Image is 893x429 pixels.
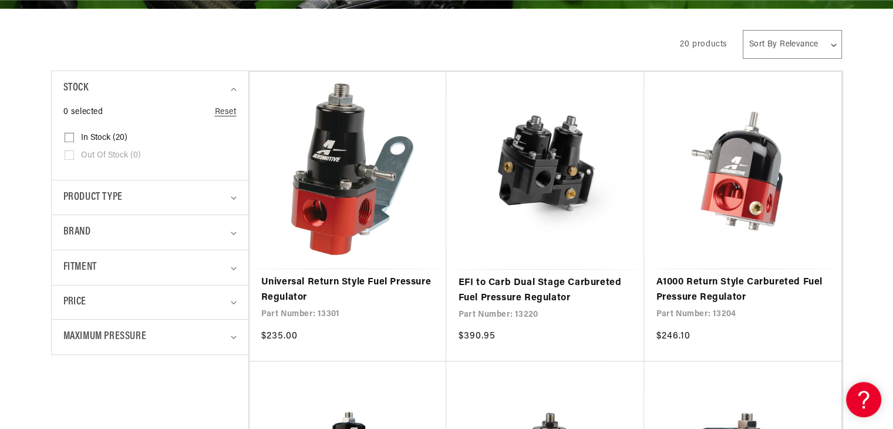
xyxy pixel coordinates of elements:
[261,275,435,305] a: Universal Return Style Fuel Pressure Regulator
[215,106,237,119] a: Reset
[81,150,141,161] span: Out of stock (0)
[63,294,86,310] span: Price
[63,286,237,319] summary: Price
[63,215,237,250] summary: Brand (0 selected)
[680,40,727,49] span: 20 products
[63,329,147,346] span: Maximum Pressure
[656,275,830,305] a: A1000 Return Style Carbureted Fuel Pressure Regulator
[63,259,97,276] span: Fitment
[63,250,237,285] summary: Fitment (0 selected)
[63,180,237,215] summary: Product type (0 selected)
[63,71,237,106] summary: Stock (0 selected)
[63,106,103,119] span: 0 selected
[63,224,91,241] span: Brand
[63,189,123,206] span: Product type
[63,80,89,97] span: Stock
[63,320,237,354] summary: Maximum Pressure (0 selected)
[458,276,632,306] a: EFI to Carb Dual Stage Carbureted Fuel Pressure Regulator
[81,133,127,143] span: In stock (20)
